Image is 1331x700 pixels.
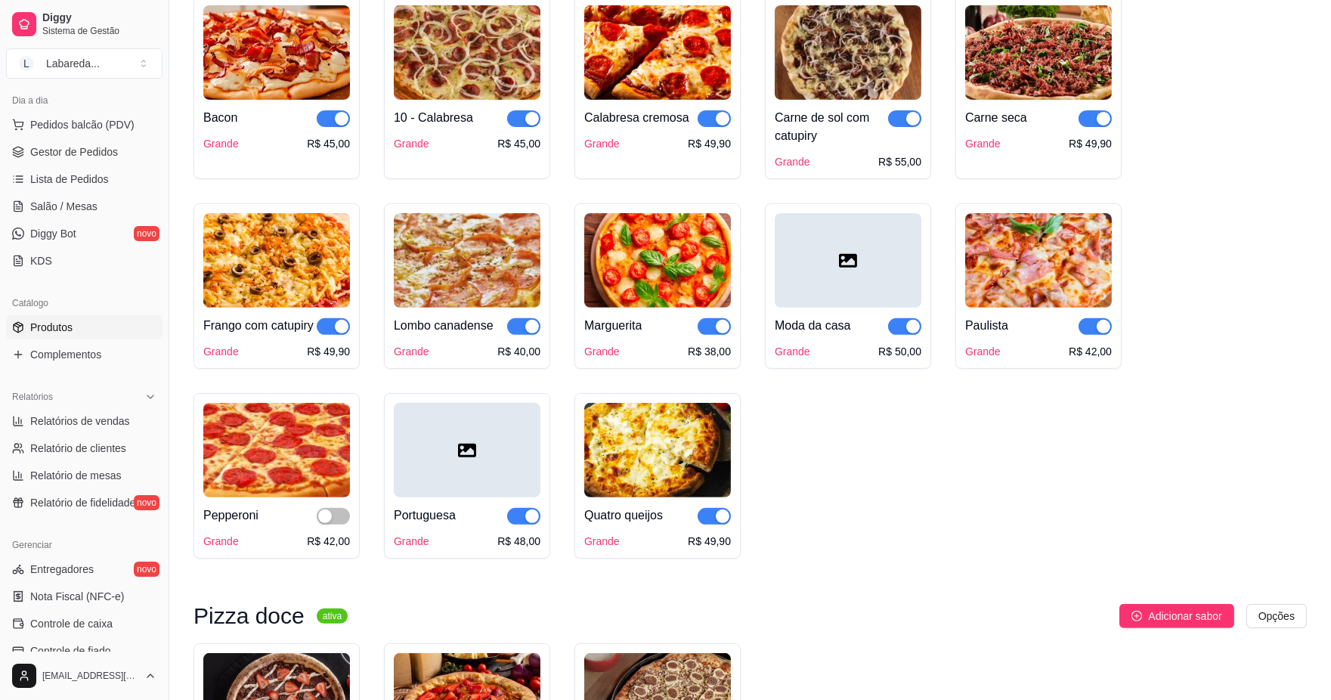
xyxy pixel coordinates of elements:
a: DiggySistema de Gestão [6,6,163,42]
span: Entregadores [30,562,94,577]
div: Carne de sol com catupiry [775,109,888,145]
span: Lista de Pedidos [30,172,109,187]
div: Grande [584,136,620,151]
span: L [19,56,34,71]
div: Catálogo [6,291,163,315]
span: Diggy [42,11,156,25]
div: Grande [394,136,429,151]
a: Relatório de mesas [6,463,163,488]
a: Complementos [6,342,163,367]
div: R$ 50,00 [878,344,921,359]
a: Diggy Botnovo [6,221,163,246]
span: Adicionar sabor [1148,608,1221,624]
img: product-image [775,5,921,100]
button: [EMAIL_ADDRESS][DOMAIN_NAME] [6,658,163,694]
div: Quatro queijos [584,506,663,525]
img: product-image [965,5,1112,100]
span: Gestor de Pedidos [30,144,118,160]
span: Sistema de Gestão [42,25,156,37]
div: 10 - Calabresa [394,109,473,127]
a: KDS [6,249,163,273]
div: R$ 38,00 [688,344,731,359]
div: Marguerita [584,317,642,335]
div: Pepperoni [203,506,258,525]
img: product-image [584,403,731,497]
div: R$ 48,00 [497,534,540,549]
div: Carne seca [965,109,1027,127]
div: Bacon [203,109,237,127]
div: Dia a dia [6,88,163,113]
a: Relatório de fidelidadenovo [6,491,163,515]
span: Diggy Bot [30,226,76,241]
span: Controle de caixa [30,616,113,631]
div: R$ 49,90 [307,344,350,359]
div: Grande [775,154,810,169]
button: Select a team [6,48,163,79]
div: R$ 49,90 [688,534,731,549]
span: KDS [30,253,52,268]
span: [EMAIL_ADDRESS][DOMAIN_NAME] [42,670,138,682]
span: Controle de fiado [30,643,111,658]
a: Gestor de Pedidos [6,140,163,164]
span: plus-circle [1131,611,1142,621]
button: Adicionar sabor [1119,604,1233,628]
a: Salão / Mesas [6,194,163,218]
div: R$ 42,00 [307,534,350,549]
div: Grande [394,534,429,549]
a: Entregadoresnovo [6,557,163,581]
a: Nota Fiscal (NFC-e) [6,584,163,609]
span: Complementos [30,347,101,362]
span: Nota Fiscal (NFC-e) [30,589,124,604]
span: Opções [1258,608,1295,624]
div: Grande [965,136,1001,151]
div: Lombo canadense [394,317,494,335]
span: Salão / Mesas [30,199,98,214]
img: product-image [394,5,540,100]
h3: Pizza doce [193,607,305,625]
span: Produtos [30,320,73,335]
button: Pedidos balcão (PDV) [6,113,163,137]
div: Portuguesa [394,506,456,525]
img: product-image [203,5,350,100]
img: product-image [203,213,350,308]
div: Grande [584,344,620,359]
div: R$ 49,90 [1069,136,1112,151]
span: Relatório de fidelidade [30,495,135,510]
img: product-image [584,5,731,100]
div: Grande [394,344,429,359]
div: Grande [775,344,810,359]
span: Pedidos balcão (PDV) [30,117,135,132]
div: R$ 45,00 [307,136,350,151]
img: product-image [965,213,1112,308]
a: Controle de caixa [6,612,163,636]
a: Lista de Pedidos [6,167,163,191]
div: Grande [203,534,239,549]
div: Grande [584,534,620,549]
a: Controle de fiado [6,639,163,663]
div: Frango com catupiry [203,317,314,335]
div: Grande [203,344,239,359]
span: Relatório de clientes [30,441,126,456]
img: product-image [203,403,350,497]
div: Moda da casa [775,317,851,335]
a: Produtos [6,315,163,339]
a: Relatórios de vendas [6,409,163,433]
div: R$ 49,90 [688,136,731,151]
div: R$ 45,00 [497,136,540,151]
span: Relatório de mesas [30,468,122,483]
div: Paulista [965,317,1008,335]
div: Labareda ... [46,56,100,71]
span: Relatórios de vendas [30,413,130,429]
div: Gerenciar [6,533,163,557]
div: R$ 42,00 [1069,344,1112,359]
div: R$ 55,00 [878,154,921,169]
a: Relatório de clientes [6,436,163,460]
sup: ativa [317,609,348,624]
span: Relatórios [12,391,53,403]
div: R$ 40,00 [497,344,540,359]
div: Grande [203,136,239,151]
button: Opções [1246,604,1307,628]
img: product-image [394,213,540,308]
div: Calabresa cremosa [584,109,689,127]
div: Grande [965,344,1001,359]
